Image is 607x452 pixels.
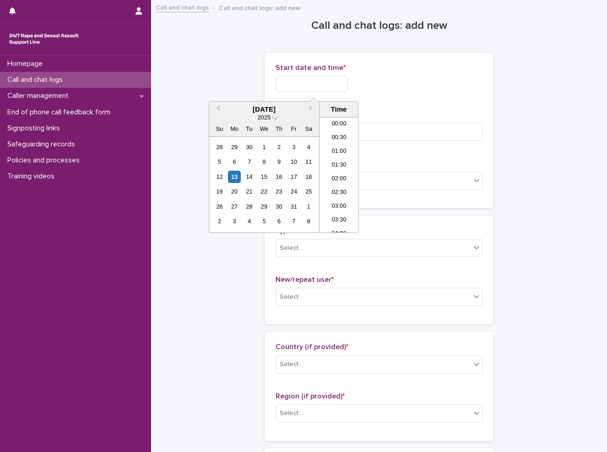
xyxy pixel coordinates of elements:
[213,141,226,153] div: Choose Sunday, September 28th, 2025
[228,123,240,135] div: Mo
[276,276,334,283] span: New/repeat user
[258,185,270,198] div: Choose Wednesday, October 22nd, 2025
[228,185,240,198] div: Choose Monday, October 20th, 2025
[210,102,225,117] button: Previous Month
[243,156,255,168] div: Choose Tuesday, October 7th, 2025
[212,140,316,229] div: month 2025-10
[156,2,209,12] a: Call and chat logs
[287,123,300,135] div: Fr
[287,171,300,183] div: Choose Friday, October 17th, 2025
[4,156,87,165] p: Policies and processes
[273,171,285,183] div: Choose Thursday, October 16th, 2025
[287,215,300,227] div: Choose Friday, November 7th, 2025
[243,185,255,198] div: Choose Tuesday, October 21st, 2025
[213,200,226,213] div: Choose Sunday, October 26th, 2025
[303,171,315,183] div: Choose Saturday, October 18th, 2025
[7,30,81,48] img: rhQMoQhaT3yELyF149Cw
[265,19,493,32] h1: Call and chat logs: add new
[258,114,271,121] span: 2025
[209,105,319,113] div: [DATE]
[228,156,240,168] div: Choose Monday, October 6th, 2025
[4,172,62,181] p: Training videos
[273,215,285,227] div: Choose Thursday, November 6th, 2025
[320,159,358,172] li: 01:30
[258,156,270,168] div: Choose Wednesday, October 8th, 2025
[280,360,303,369] div: Select...
[320,131,358,145] li: 00:30
[320,118,358,131] li: 00:00
[243,215,255,227] div: Choose Tuesday, November 4th, 2025
[228,215,240,227] div: Choose Monday, November 3rd, 2025
[243,141,255,153] div: Choose Tuesday, September 30th, 2025
[287,200,300,213] div: Choose Friday, October 31st, 2025
[4,59,50,68] p: Homepage
[273,156,285,168] div: Choose Thursday, October 9th, 2025
[280,292,303,302] div: Select...
[273,141,285,153] div: Choose Thursday, October 2nd, 2025
[219,2,301,12] p: Call and chat logs: add new
[303,141,315,153] div: Choose Saturday, October 4th, 2025
[273,123,285,135] div: Th
[287,185,300,198] div: Choose Friday, October 24th, 2025
[243,123,255,135] div: Tu
[213,185,226,198] div: Choose Sunday, October 19th, 2025
[287,156,300,168] div: Choose Friday, October 10th, 2025
[258,141,270,153] div: Choose Wednesday, October 1st, 2025
[4,140,82,149] p: Safeguarding records
[4,91,76,100] p: Caller management
[228,141,240,153] div: Choose Monday, September 29th, 2025
[320,145,358,159] li: 01:00
[273,185,285,198] div: Choose Thursday, October 23rd, 2025
[213,123,226,135] div: Su
[320,186,358,200] li: 02:30
[4,75,70,84] p: Call and chat logs
[213,215,226,227] div: Choose Sunday, November 2nd, 2025
[320,200,358,214] li: 03:00
[303,185,315,198] div: Choose Saturday, October 25th, 2025
[276,393,345,400] span: Region (if provided)
[303,156,315,168] div: Choose Saturday, October 11th, 2025
[243,171,255,183] div: Choose Tuesday, October 14th, 2025
[228,200,240,213] div: Choose Monday, October 27th, 2025
[303,123,315,135] div: Sa
[280,243,303,253] div: Select...
[320,214,358,227] li: 03:30
[258,123,270,135] div: We
[258,200,270,213] div: Choose Wednesday, October 29th, 2025
[280,409,303,418] div: Select...
[273,200,285,213] div: Choose Thursday, October 30th, 2025
[258,215,270,227] div: Choose Wednesday, November 5th, 2025
[320,172,358,186] li: 02:00
[243,200,255,213] div: Choose Tuesday, October 28th, 2025
[303,200,315,213] div: Choose Saturday, November 1st, 2025
[228,171,240,183] div: Choose Monday, October 13th, 2025
[303,215,315,227] div: Choose Saturday, November 8th, 2025
[287,141,300,153] div: Choose Friday, October 3rd, 2025
[276,343,348,350] span: Country (if provided)
[213,171,226,183] div: Choose Sunday, October 12th, 2025
[320,227,358,241] li: 04:00
[4,124,67,133] p: Signposting links
[258,171,270,183] div: Choose Wednesday, October 15th, 2025
[304,102,319,117] button: Next Month
[276,64,346,71] span: Start date and time
[4,108,118,117] p: End of phone call feedback form
[213,156,226,168] div: Choose Sunday, October 5th, 2025
[322,105,356,113] div: Time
